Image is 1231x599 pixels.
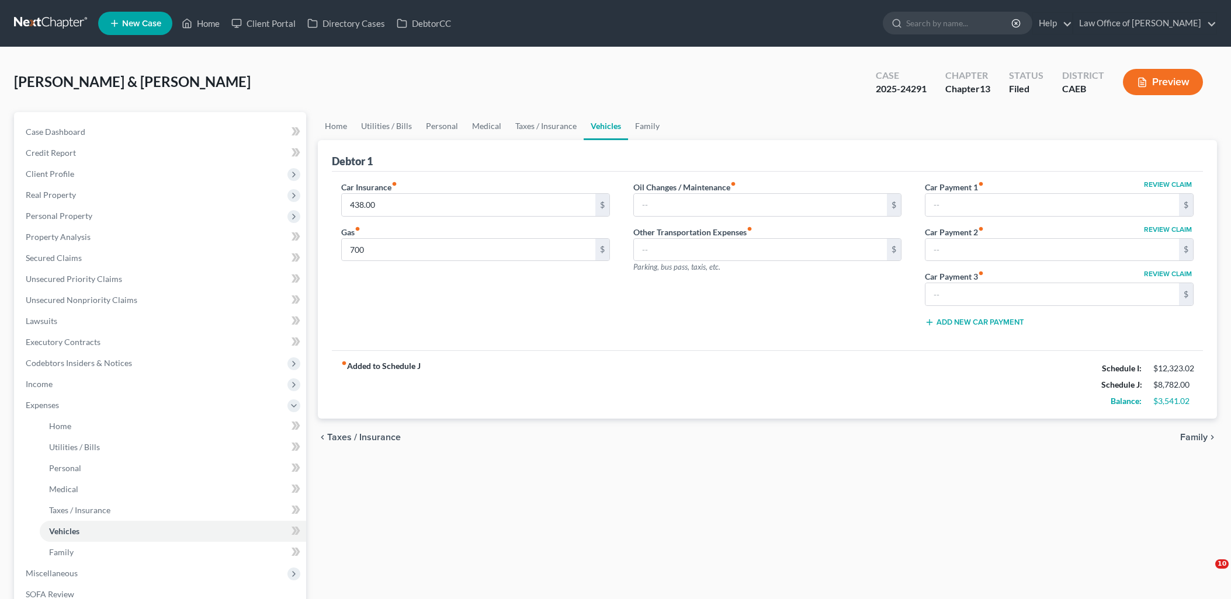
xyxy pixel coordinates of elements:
span: Property Analysis [26,232,91,242]
a: Home [176,13,226,34]
a: Unsecured Nonpriority Claims [16,290,306,311]
a: Help [1033,13,1072,34]
label: Car Payment 1 [925,181,984,193]
strong: Schedule J: [1101,379,1142,389]
div: Chapter [945,69,990,82]
span: Case Dashboard [26,127,85,137]
div: Chapter [945,82,990,96]
button: Add New Car Payment [925,318,1024,327]
div: $ [595,194,609,216]
a: Executory Contracts [16,332,306,353]
div: Filed [1009,82,1043,96]
span: Utilities / Bills [49,442,100,452]
div: $8,782.00 [1153,379,1194,391]
span: 13 [980,83,990,94]
a: Medical [465,112,508,140]
strong: Added to Schedule J [341,360,421,409]
iframe: Intercom live chat [1191,559,1219,587]
div: $ [887,194,901,216]
i: chevron_right [1208,433,1217,442]
div: CAEB [1062,82,1104,96]
span: Family [49,547,74,557]
input: -- [342,194,595,216]
a: Client Portal [226,13,301,34]
i: chevron_left [318,433,327,442]
span: New Case [122,19,161,28]
label: Car Insurance [341,181,397,193]
a: Utilities / Bills [354,112,419,140]
label: Car Payment 3 [925,270,984,283]
span: Home [49,421,71,431]
i: fiber_manual_record [747,226,753,232]
input: -- [342,239,595,261]
span: Codebtors Insiders & Notices [26,358,132,368]
input: -- [925,283,1179,305]
span: Client Profile [26,169,74,179]
a: Directory Cases [301,13,391,34]
i: fiber_manual_record [978,270,984,276]
span: Income [26,379,53,389]
a: Personal [419,112,465,140]
span: Family [1180,433,1208,442]
span: Secured Claims [26,253,82,263]
a: Law Office of [PERSON_NAME] [1073,13,1216,34]
button: Review Claim [1142,226,1194,233]
input: -- [634,239,887,261]
span: Miscellaneous [26,568,78,578]
label: Other Transportation Expenses [633,226,753,238]
div: $ [595,239,609,261]
span: SOFA Review [26,589,74,599]
a: Utilities / Bills [40,437,306,458]
span: Parking, bus pass, taxis, etc. [633,262,720,271]
div: $12,323.02 [1153,363,1194,374]
div: District [1062,69,1104,82]
a: DebtorCC [391,13,457,34]
div: Status [1009,69,1043,82]
a: Taxes / Insurance [508,112,584,140]
span: Unsecured Priority Claims [26,274,122,284]
div: $ [1179,194,1193,216]
i: fiber_manual_record [730,181,736,187]
a: Property Analysis [16,227,306,248]
i: fiber_manual_record [341,360,347,366]
div: $3,541.02 [1153,395,1194,407]
button: Family chevron_right [1180,433,1217,442]
span: Expenses [26,400,59,410]
input: -- [925,239,1179,261]
span: Personal [49,463,81,473]
span: Real Property [26,190,76,200]
i: fiber_manual_record [978,181,984,187]
a: Medical [40,479,306,500]
a: Family [40,542,306,563]
button: Preview [1123,69,1203,95]
div: 2025-24291 [876,82,927,96]
a: Home [318,112,354,140]
div: Case [876,69,927,82]
span: Personal Property [26,211,92,221]
a: Taxes / Insurance [40,500,306,521]
input: -- [634,194,887,216]
span: Unsecured Nonpriority Claims [26,295,137,305]
span: Lawsuits [26,316,57,326]
button: chevron_left Taxes / Insurance [318,433,401,442]
span: 10 [1215,559,1229,569]
a: Vehicles [40,521,306,542]
input: -- [925,194,1179,216]
a: Lawsuits [16,311,306,332]
span: Medical [49,484,78,494]
div: Debtor 1 [332,154,373,168]
span: Taxes / Insurance [327,433,401,442]
a: Home [40,416,306,437]
div: $ [1179,283,1193,305]
a: Secured Claims [16,248,306,269]
a: Credit Report [16,142,306,163]
span: Executory Contracts [26,337,100,347]
strong: Balance: [1111,396,1142,406]
button: Review Claim [1142,181,1194,188]
div: $ [1179,239,1193,261]
a: Vehicles [584,112,628,140]
label: Gas [341,226,360,238]
input: Search by name... [906,12,1013,34]
button: Review Claim [1142,270,1194,277]
span: Vehicles [49,526,79,536]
